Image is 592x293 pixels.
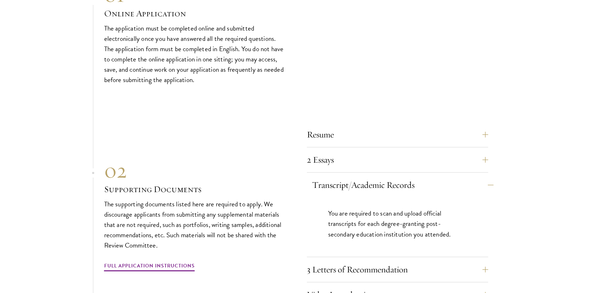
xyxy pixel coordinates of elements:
[104,23,286,85] p: The application must be completed online and submitted electronically once you have answered all ...
[312,177,494,194] button: Transcript/Academic Records
[328,208,467,239] p: You are required to scan and upload official transcripts for each degree-granting post-secondary ...
[307,261,488,278] button: 3 Letters of Recommendation
[307,151,488,168] button: 2 Essays
[104,158,286,183] div: 02
[104,7,286,20] h3: Online Application
[104,261,195,272] a: Full Application Instructions
[307,126,488,143] button: Resume
[104,183,286,195] h3: Supporting Documents
[104,199,286,250] p: The supporting documents listed here are required to apply. We discourage applicants from submitt...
